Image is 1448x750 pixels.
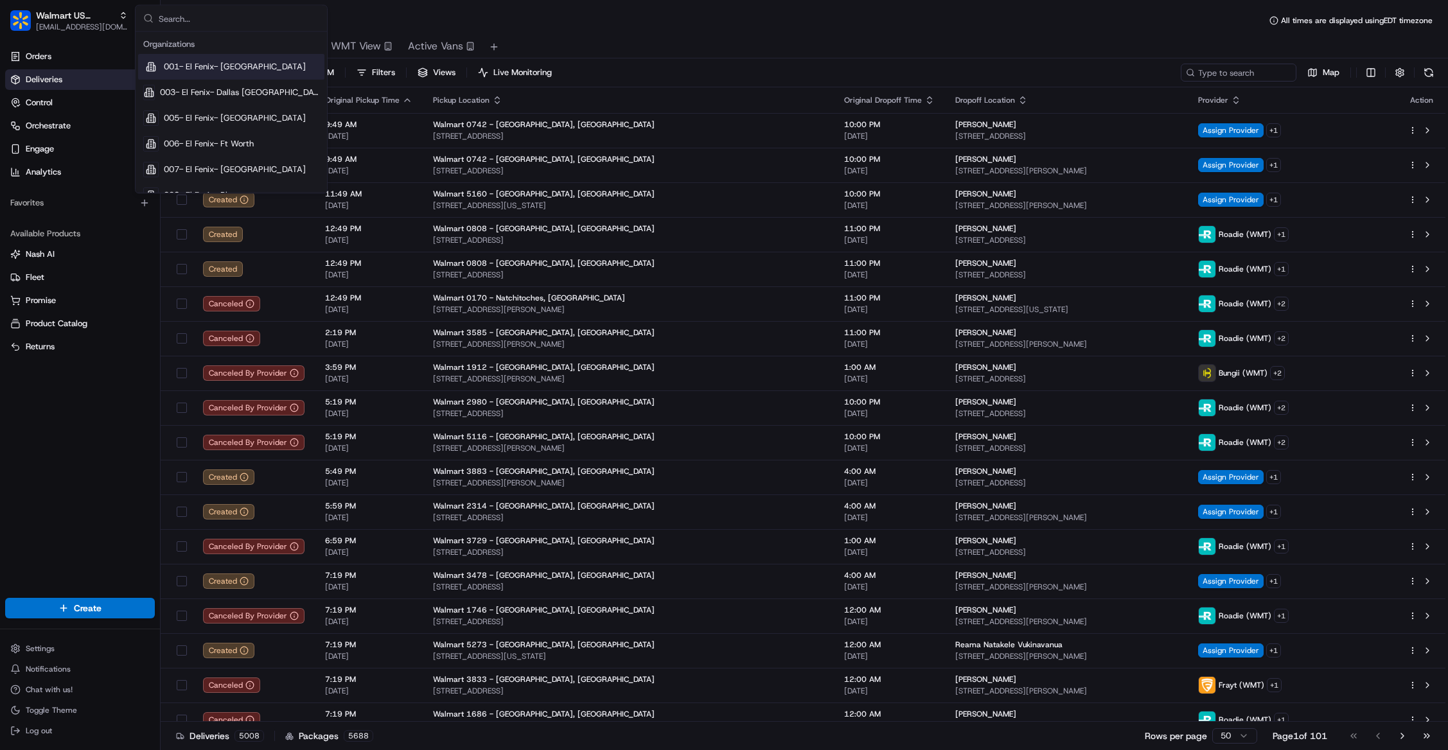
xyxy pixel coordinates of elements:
span: Notifications [26,664,71,674]
button: Returns [5,336,155,357]
button: +2 [1274,297,1289,311]
span: [STREET_ADDRESS] [955,443,1177,453]
span: [DATE] [325,582,412,592]
span: Fleet [26,272,44,283]
span: Roadie (WMT) [1219,333,1271,344]
button: +1 [1266,574,1281,588]
span: Settings [26,643,55,654]
span: [STREET_ADDRESS][US_STATE] [433,200,824,211]
button: Refresh [1420,64,1438,82]
span: Assign Provider [1198,193,1264,207]
button: Created [203,192,254,207]
span: [STREET_ADDRESS][PERSON_NAME] [955,686,1177,696]
span: 10:00 PM [844,432,935,442]
span: Walmart 2314 - [GEOGRAPHIC_DATA], [GEOGRAPHIC_DATA] [433,501,655,511]
span: [DATE] [844,616,935,627]
span: Walmart 0808 - [GEOGRAPHIC_DATA], [GEOGRAPHIC_DATA] [433,258,655,268]
button: Filters [351,64,401,82]
span: Control [26,97,53,109]
span: 12:00 AM [844,709,935,719]
span: [DATE] [325,270,412,280]
p: Rows per page [1145,729,1207,742]
div: Canceled By Provider [203,435,305,450]
span: [STREET_ADDRESS][PERSON_NAME] [433,443,824,453]
span: [STREET_ADDRESS][PERSON_NAME] [955,582,1177,592]
img: roadie-logo-v2.jpg [1199,711,1215,728]
button: Product Catalog [5,313,155,334]
span: 12:49 PM [325,223,412,234]
span: [STREET_ADDRESS][US_STATE] [955,304,1177,315]
span: Roadie (WMT) [1219,229,1271,240]
span: [STREET_ADDRESS] [955,408,1177,419]
span: [STREET_ADDRESS] [955,478,1177,488]
span: 001- El Fenix- [GEOGRAPHIC_DATA] [164,61,306,73]
span: [DATE] [844,651,935,661]
span: [DATE] [325,547,412,557]
span: [STREET_ADDRESS][PERSON_NAME] [955,512,1177,523]
span: [STREET_ADDRESS] [433,235,824,245]
button: +2 [1274,401,1289,415]
span: [STREET_ADDRESS] [433,408,824,419]
button: Chat with us! [5,681,155,699]
span: [STREET_ADDRESS] [433,720,824,731]
span: [DATE] [325,200,412,211]
span: Roadie (WMT) [1219,403,1271,413]
span: Pickup Location [433,95,490,105]
span: 12:00 AM [844,605,935,615]
span: [PERSON_NAME] [955,674,1016,685]
span: [STREET_ADDRESS] [433,166,824,176]
span: Deliveries [26,74,62,85]
button: Toggle Theme [5,701,155,719]
span: [STREET_ADDRESS] [433,582,824,592]
span: 11:00 PM [844,258,935,268]
button: Views [412,64,461,82]
button: Create [5,598,155,618]
button: +1 [1266,505,1281,519]
span: Provider [1198,95,1228,105]
button: Canceled By Provider [203,608,305,624]
button: Map [1302,64,1345,82]
span: 7:19 PM [325,709,412,719]
span: 10:00 PM [844,189,935,199]
span: 5:59 PM [325,501,412,511]
span: [PERSON_NAME] [955,189,1016,199]
span: Roadie (WMT) [1219,437,1271,448]
span: 10:00 PM [844,154,935,164]
span: Walmart 3478 - [GEOGRAPHIC_DATA], [GEOGRAPHIC_DATA] [433,570,655,580]
div: Deliveries [176,729,264,742]
span: Active Vans [408,39,463,54]
button: +2 [1274,331,1289,345]
div: Canceled [203,677,260,693]
span: 1:00 AM [844,362,935,372]
img: Walmart US Stores [10,10,31,31]
a: Analytics [5,162,155,182]
span: 7:19 PM [325,674,412,685]
div: 5008 [234,730,264,742]
span: 7:19 PM [325,640,412,650]
input: Type to search [1181,64,1296,82]
span: Views [433,67,455,78]
span: 4:00 AM [844,501,935,511]
img: roadie-logo-v2.jpg [1199,399,1215,416]
button: Fleet [5,267,155,288]
button: Notifications [5,660,155,678]
span: [PERSON_NAME] [955,327,1016,338]
span: Walmart 3585 - [GEOGRAPHIC_DATA], [GEOGRAPHIC_DATA] [433,327,655,338]
span: [DATE] [844,235,935,245]
span: [STREET_ADDRESS][PERSON_NAME] [433,304,824,315]
button: +1 [1266,643,1281,658]
a: Deliveries [5,69,155,90]
span: [STREET_ADDRESS] [433,616,824,627]
span: 5:49 PM [325,466,412,476]
span: [PERSON_NAME] [955,709,1016,719]
span: Engage [26,143,54,155]
a: Nash AI [10,249,150,260]
span: 10:00 PM [844,119,935,130]
div: Created [203,643,254,658]
span: [PERSON_NAME] [955,258,1016,268]
span: 12:00 AM [844,674,935,685]
span: All times are displayed using EDT timezone [1281,15,1433,26]
button: +1 [1266,470,1281,484]
span: 7:19 PM [325,570,412,580]
span: 12:49 PM [325,258,412,268]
